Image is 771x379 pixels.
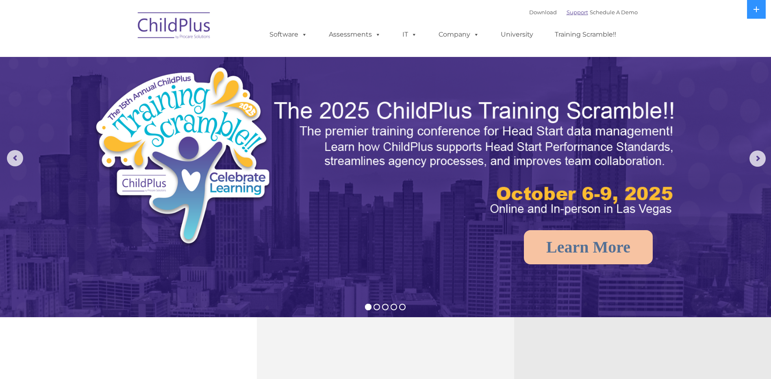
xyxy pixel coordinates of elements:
a: Download [529,9,557,15]
span: Last name [113,54,138,60]
font: | [529,9,638,15]
a: Assessments [321,26,389,43]
a: Training Scramble!! [547,26,624,43]
a: University [493,26,541,43]
a: Company [430,26,487,43]
a: Schedule A Demo [590,9,638,15]
a: Software [261,26,315,43]
a: Support [567,9,588,15]
a: Learn More [524,230,653,264]
img: ChildPlus by Procare Solutions [134,7,215,47]
span: Phone number [113,87,148,93]
a: IT [394,26,425,43]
